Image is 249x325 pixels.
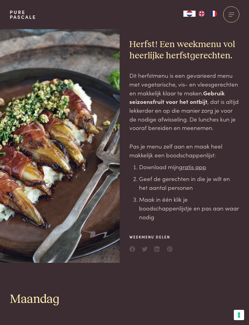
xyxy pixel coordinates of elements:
a: FR [208,11,220,17]
h1: Maandag [10,292,239,307]
h2: Herfst! Een weekmenu vol heerlijke herfstgerechten. [129,39,239,61]
a: gratis app [179,162,206,171]
strong: Gebruik seizoensfruit voor het ontbijt [129,89,225,106]
p: Dit herfstmenu is een gevarieerd menu met vegetarische, vis- en vleesgerechten en makkelijk klaar... [129,71,239,132]
aside: Language selected: Nederlands [183,11,220,17]
a: PurePascale [10,10,36,19]
li: Geef de gerechten in die je wilt en het aantal personen [139,174,239,192]
span: Weekmenu delen [129,234,173,240]
a: EN [196,11,208,17]
li: Maak in één klik je boodschappenlijstje en pas aan waar nodig [139,195,239,221]
div: Language [183,11,196,17]
a: NL [183,11,196,17]
ul: Language list [196,11,220,17]
button: Uw voorkeuren voor toestemming voor trackingtechnologieën [234,310,244,320]
p: Pas je menu zelf aan en maak heel makkelijk een boodschappenlijst: [129,142,239,159]
li: Download mijn [139,162,239,171]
